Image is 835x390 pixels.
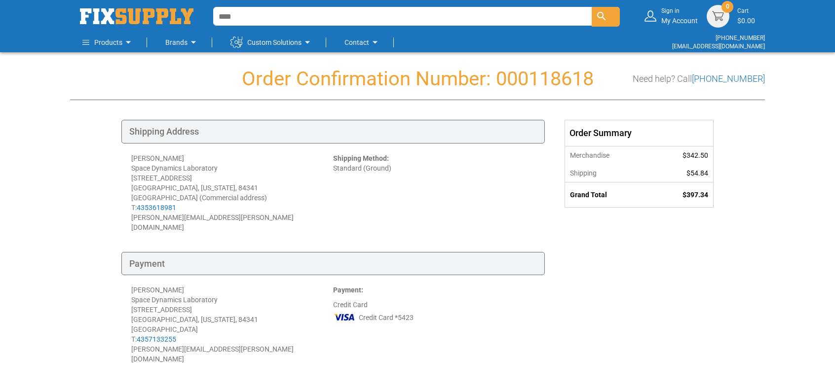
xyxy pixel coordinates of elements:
[661,7,698,15] small: Sign in
[633,74,765,84] h3: Need help? Call
[737,7,755,15] small: Cart
[333,310,356,324] img: VI
[70,68,765,90] h1: Order Confirmation Number: 000118618
[333,286,363,294] strong: Payment:
[131,285,333,364] div: [PERSON_NAME] Space Dynamics Laboratory [STREET_ADDRESS] [GEOGRAPHIC_DATA], [US_STATE], 84341 [GE...
[82,33,134,52] a: Products
[565,146,651,164] th: Merchandise
[165,33,199,52] a: Brands
[131,153,333,232] div: [PERSON_NAME] Space Dynamics Laboratory [STREET_ADDRESS] [GEOGRAPHIC_DATA], [US_STATE], 84341 [GE...
[661,7,698,25] div: My Account
[121,252,545,276] div: Payment
[570,191,607,199] strong: Grand Total
[683,151,708,159] span: $342.50
[359,313,414,322] span: Credit Card *5423
[686,169,708,177] span: $54.84
[80,8,193,24] img: Fix Industrial Supply
[333,285,535,364] div: Credit Card
[333,153,535,232] div: Standard (Ground)
[137,204,176,212] a: 4353618981
[137,335,176,343] a: 4357133255
[683,191,708,199] span: $397.34
[333,154,389,162] strong: Shipping Method:
[692,73,765,84] a: [PHONE_NUMBER]
[121,120,545,143] div: Shipping Address
[672,43,765,50] a: [EMAIL_ADDRESS][DOMAIN_NAME]
[80,8,193,24] a: store logo
[230,33,313,52] a: Custom Solutions
[565,164,651,182] th: Shipping
[344,33,381,52] a: Contact
[565,120,713,146] div: Order Summary
[726,2,729,11] span: 0
[716,35,765,41] a: [PHONE_NUMBER]
[737,17,755,25] span: $0.00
